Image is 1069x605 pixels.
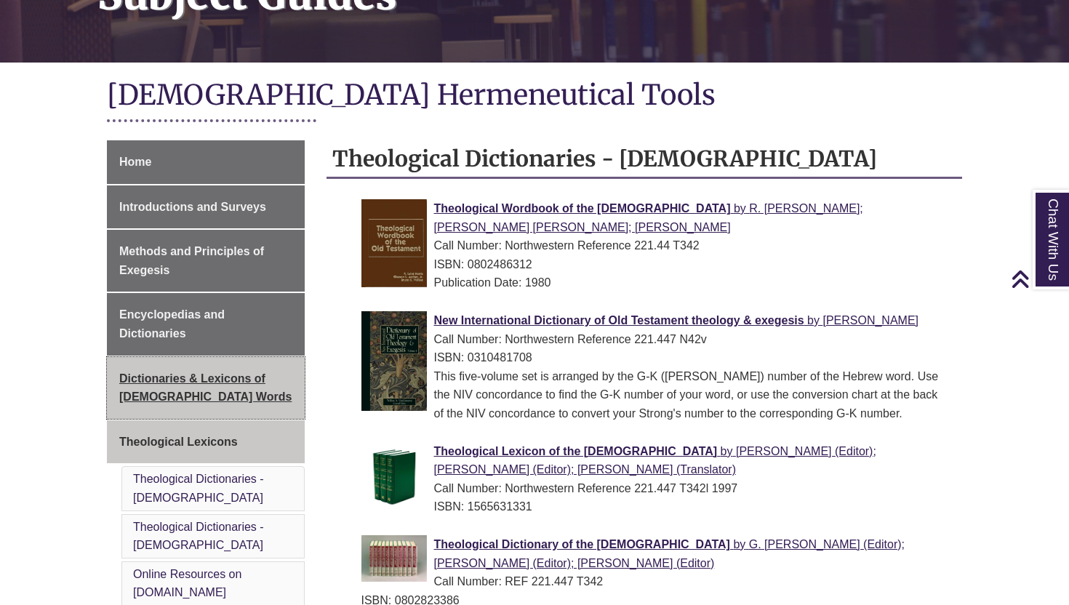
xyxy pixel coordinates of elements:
span: Methods and Principles of Exegesis [119,245,264,276]
div: Call Number: Northwestern Reference 221.44 T342 [361,236,951,255]
span: Encyclopedias and Dictionaries [119,308,225,340]
a: Home [107,140,305,184]
span: by [734,202,746,215]
span: Theological Dictionary of the [DEMOGRAPHIC_DATA] [434,538,730,550]
a: Theological Lexicons [107,420,305,464]
span: by [807,314,820,326]
span: New International Dictionary of Old Testament theology & exegesis [434,314,804,326]
div: Publication Date: 1980 [361,273,951,292]
a: Theological Dictionaries - [DEMOGRAPHIC_DATA] [133,521,264,552]
span: R. [PERSON_NAME]; [PERSON_NAME] [PERSON_NAME]; [PERSON_NAME] [434,202,863,233]
h2: Theological Dictionaries - [DEMOGRAPHIC_DATA] [327,140,963,179]
span: G. [PERSON_NAME] (Editor); [PERSON_NAME] (Editor); [PERSON_NAME] (Editor) [434,538,905,569]
a: Online Resources on [DOMAIN_NAME] [133,568,241,599]
span: Theological Wordbook of the [DEMOGRAPHIC_DATA] [434,202,731,215]
div: This five-volume set is arranged by the G-K ([PERSON_NAME]) number of the Hebrew word. Use the NI... [361,367,951,423]
a: Theological Dictionaries - [DEMOGRAPHIC_DATA] [133,473,264,504]
span: Dictionaries & Lexicons of [DEMOGRAPHIC_DATA] Words [119,372,292,404]
span: [PERSON_NAME] [822,314,918,326]
div: ISBN: 0802486312 [361,255,951,274]
span: [PERSON_NAME] (Editor); [PERSON_NAME] (Editor); [PERSON_NAME] (Translator) [434,445,876,476]
a: Back to Top [1011,269,1065,289]
a: Encyclopedias and Dictionaries [107,293,305,355]
a: New International Dictionary of Old Testament theology & exegesis by [PERSON_NAME] [434,314,919,326]
span: by [721,445,733,457]
h1: [DEMOGRAPHIC_DATA] Hermeneutical Tools [107,77,962,116]
div: Call Number: Northwestern Reference 221.447 T342l 1997 [361,479,951,498]
span: by [733,538,745,550]
span: Introductions and Surveys [119,201,266,213]
span: Theological Lexicons [119,436,238,448]
div: Call Number: REF 221.447 T342 [361,572,951,591]
span: Home [119,156,151,168]
a: Methods and Principles of Exegesis [107,230,305,292]
div: Call Number: Northwestern Reference 221.447 N42v [361,330,951,349]
a: Dictionaries & Lexicons of [DEMOGRAPHIC_DATA] Words [107,357,305,419]
a: Theological Wordbook of the [DEMOGRAPHIC_DATA] by R. [PERSON_NAME]; [PERSON_NAME] [PERSON_NAME]; ... [434,202,863,233]
a: Theological Lexicon of the [DEMOGRAPHIC_DATA] by [PERSON_NAME] (Editor); [PERSON_NAME] (Editor); ... [434,445,876,476]
div: ISBN: 1565631331 [361,497,951,516]
a: Introductions and Surveys [107,185,305,229]
a: Theological Dictionary of the [DEMOGRAPHIC_DATA] by G. [PERSON_NAME] (Editor); [PERSON_NAME] (Edi... [434,538,905,569]
div: ISBN: 0310481708 [361,348,951,367]
span: Theological Lexicon of the [DEMOGRAPHIC_DATA] [434,445,718,457]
